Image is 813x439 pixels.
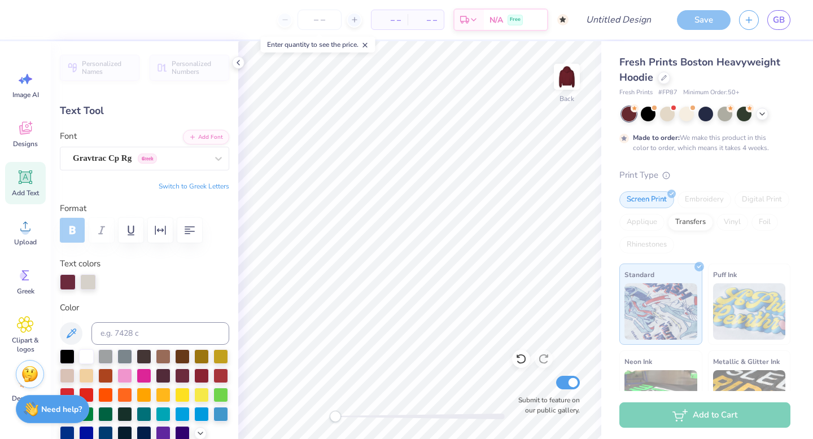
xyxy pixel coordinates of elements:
[767,10,790,30] a: GB
[619,88,653,98] span: Fresh Prints
[751,214,778,231] div: Foil
[91,322,229,345] input: e.g. 7428 c
[60,301,229,314] label: Color
[773,14,785,27] span: GB
[82,60,133,76] span: Personalized Names
[298,10,342,30] input: – –
[489,14,503,26] span: N/A
[183,130,229,144] button: Add Font
[619,191,674,208] div: Screen Print
[713,269,737,280] span: Puff Ink
[510,16,521,24] span: Free
[713,355,780,367] span: Metallic & Glitter Ink
[668,214,713,231] div: Transfers
[577,8,660,31] input: Untitled Design
[378,14,401,26] span: – –
[677,191,731,208] div: Embroidery
[560,94,574,104] div: Back
[60,257,100,270] label: Text colors
[17,287,34,296] span: Greek
[60,202,229,215] label: Format
[716,214,748,231] div: Vinyl
[60,103,229,118] div: Text Tool
[619,214,665,231] div: Applique
[12,394,39,403] span: Decorate
[12,188,39,197] span: Add Text
[12,90,39,99] span: Image AI
[619,55,780,84] span: Fresh Prints Boston Heavyweight Hoodie
[633,133,680,142] strong: Made to order:
[624,283,697,340] img: Standard
[633,133,772,153] div: We make this product in this color to order, which means it takes 4 weeks.
[556,65,578,88] img: Back
[414,14,437,26] span: – –
[172,60,222,76] span: Personalized Numbers
[159,182,229,191] button: Switch to Greek Letters
[13,139,38,148] span: Designs
[735,191,789,208] div: Digital Print
[619,169,790,182] div: Print Type
[150,55,229,81] button: Personalized Numbers
[41,404,82,415] strong: Need help?
[713,370,786,427] img: Metallic & Glitter Ink
[658,88,677,98] span: # FP87
[261,37,375,52] div: Enter quantity to see the price.
[330,411,341,422] div: Accessibility label
[624,269,654,280] span: Standard
[60,130,77,143] label: Font
[7,336,44,354] span: Clipart & logos
[619,236,674,253] div: Rhinestones
[14,238,37,247] span: Upload
[624,370,697,427] img: Neon Ink
[683,88,740,98] span: Minimum Order: 50 +
[60,55,139,81] button: Personalized Names
[713,283,786,340] img: Puff Ink
[512,395,580,415] label: Submit to feature on our public gallery.
[624,355,652,367] span: Neon Ink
